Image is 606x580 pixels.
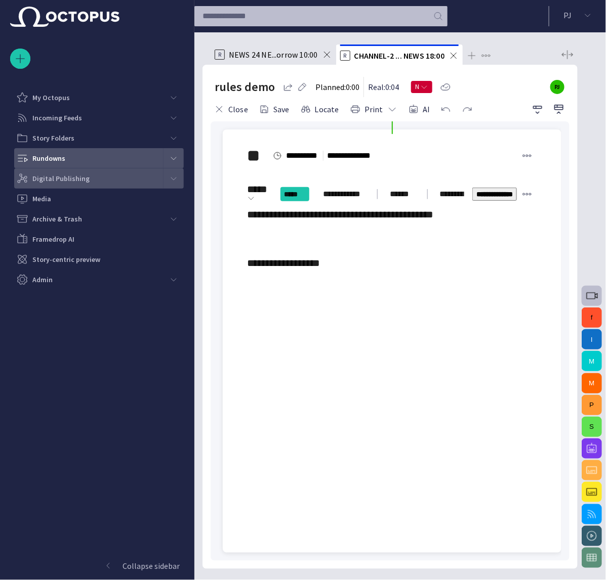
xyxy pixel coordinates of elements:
[340,51,350,61] p: R
[10,556,184,576] button: Collapse sidebar
[297,100,343,118] button: Locate
[563,9,572,21] p: P J
[368,81,399,93] p: Real: 0:04
[10,229,184,249] div: Framedrop AI
[32,194,51,204] p: Media
[32,133,74,143] p: Story Folders
[555,6,600,24] button: PJ
[229,50,318,60] span: NEWS 24 NE...orrow 10:00
[405,100,433,118] button: AI
[211,100,252,118] button: Close
[32,234,74,244] p: Framedrop AI
[32,113,82,123] p: Incoming Feeds
[10,189,184,209] div: Media
[10,87,184,290] ul: main menu
[32,173,90,184] p: Digital Publishing
[123,560,180,572] p: Collapse sidebar
[211,44,336,65] div: RNEWS 24 NE...orrow 10:00
[415,82,420,92] span: N
[10,7,119,27] img: Octopus News Room
[256,100,293,118] button: Save
[582,329,602,349] button: I
[347,100,401,118] button: Print
[411,78,432,96] button: N
[582,373,602,393] button: M
[215,79,275,95] h2: rules demo
[32,214,82,224] p: Archive & Trash
[582,417,602,437] button: S
[315,81,359,93] p: Planned: 0:00
[336,44,463,65] div: RCHANNEL-2 ... NEWS 18:00
[582,351,602,371] button: M
[354,51,445,61] span: CHANNEL-2 ... NEWS 18:00
[32,254,100,264] p: Story-centric preview
[555,82,560,92] p: PJ
[215,50,225,60] p: R
[32,153,65,163] p: Rundowns
[32,275,53,285] p: Admin
[10,249,184,270] div: Story-centric preview
[32,93,70,103] p: My Octopus
[582,395,602,415] button: P
[582,307,602,328] button: f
